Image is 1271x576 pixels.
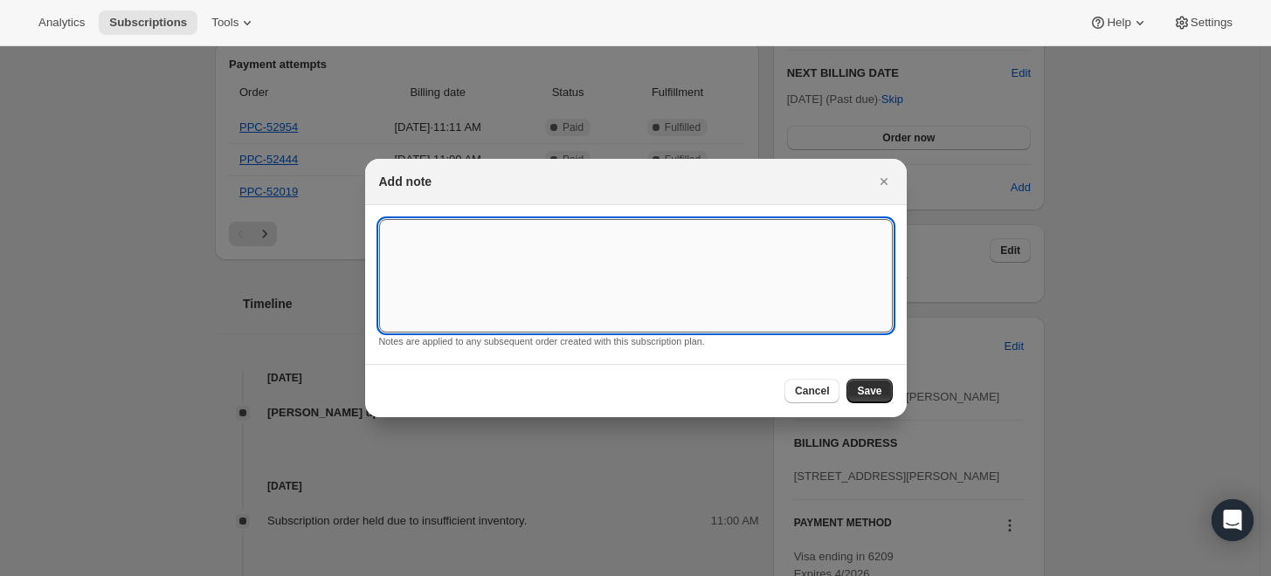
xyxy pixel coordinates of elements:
span: Help [1107,16,1130,30]
button: Subscriptions [99,10,197,35]
button: Settings [1163,10,1243,35]
span: Subscriptions [109,16,187,30]
button: Cancel [784,379,839,403]
span: Save [857,384,881,398]
button: Analytics [28,10,95,35]
small: Notes are applied to any subsequent order created with this subscription plan. [379,336,705,346]
span: Cancel [795,384,829,398]
button: Close [872,169,896,194]
button: Tools [201,10,266,35]
h2: Add note [379,173,432,190]
button: Help [1079,10,1158,35]
span: Settings [1191,16,1233,30]
button: Save [846,379,892,403]
div: Open Intercom Messenger [1212,499,1254,541]
span: Analytics [38,16,85,30]
span: Tools [211,16,238,30]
